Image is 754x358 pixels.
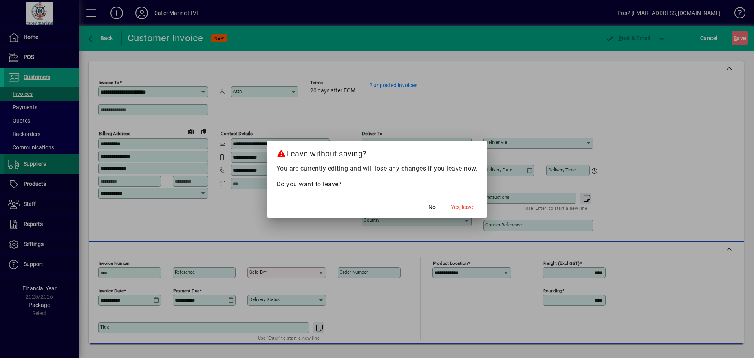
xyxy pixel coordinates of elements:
[276,180,478,189] p: Do you want to leave?
[267,141,487,163] h2: Leave without saving?
[451,203,474,211] span: Yes, leave
[428,203,436,211] span: No
[276,164,478,173] p: You are currently editing and will lose any changes if you leave now.
[419,200,445,215] button: No
[448,200,478,215] button: Yes, leave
